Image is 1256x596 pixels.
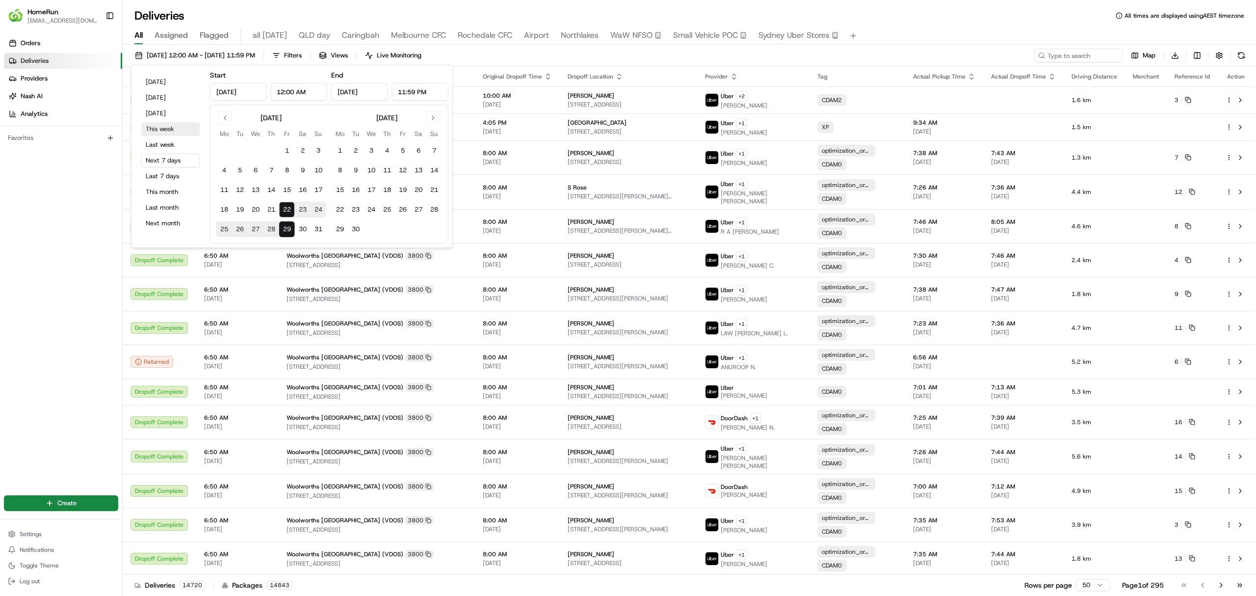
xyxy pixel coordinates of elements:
[568,128,689,135] span: [STREET_ADDRESS]
[141,91,200,105] button: [DATE]
[822,96,842,104] span: CDAM2
[4,527,118,541] button: Settings
[210,83,267,101] input: Date
[287,261,467,269] span: [STREET_ADDRESS]
[817,73,827,81] span: Tag
[270,83,327,101] input: Time
[736,251,747,262] button: +1
[706,485,718,497] img: doordash_logo_v2.png
[395,182,411,198] button: 19
[568,73,613,81] span: Dropoff Location
[4,53,122,69] a: Deliveries
[27,7,58,17] button: HomeRun
[279,182,295,198] button: 15
[295,221,311,237] button: 30
[364,143,379,159] button: 3
[706,450,718,463] img: uber-new-logo.jpeg
[20,530,42,538] span: Settings
[131,356,173,368] div: Returned
[141,154,200,167] button: Next 7 days
[216,163,232,178] button: 4
[483,295,552,302] span: [DATE]
[248,182,263,198] button: 13
[991,192,1056,200] span: [DATE]
[1072,222,1117,230] span: 4.6 km
[610,29,653,41] span: WaW NFSO
[1072,290,1117,298] span: 1.8 km
[141,185,200,199] button: This month
[483,73,542,81] span: Original Dropoff Time
[721,129,767,136] span: [PERSON_NAME]
[348,129,364,139] th: Tuesday
[736,148,747,159] button: +1
[568,158,689,166] span: [STREET_ADDRESS]
[1072,123,1117,131] span: 1.5 km
[311,129,326,139] th: Sunday
[991,184,1056,191] span: 7:36 AM
[706,254,718,267] img: uber-new-logo.jpeg
[4,495,118,511] button: Create
[295,202,311,217] button: 23
[204,320,271,327] span: 6:50 AM
[248,163,263,178] button: 6
[1126,49,1160,62] button: Map
[1175,418,1195,426] button: 16
[759,29,830,41] span: Sydney Uber Stores
[822,181,871,189] span: optimization_order_unassigned
[332,143,348,159] button: 1
[568,227,689,235] span: [STREET_ADDRESS][PERSON_NAME][PERSON_NAME]
[706,385,718,398] img: uber-new-logo.jpeg
[342,29,379,41] span: Caringbah
[1226,73,1246,81] div: Action
[57,499,77,508] span: Create
[1133,73,1159,81] span: Merchant
[332,202,348,217] button: 22
[1175,256,1191,264] button: 4
[411,129,426,139] th: Saturday
[913,119,975,127] span: 9:34 AM
[736,217,747,228] button: +1
[411,143,426,159] button: 6
[483,192,552,200] span: [DATE]
[4,88,122,104] a: Nash AI
[263,163,279,178] button: 7
[426,143,442,159] button: 7
[822,249,871,257] span: optimization_order_unassigned
[706,552,718,565] img: uber-new-logo.jpeg
[248,129,263,139] th: Wednesday
[705,73,728,81] span: Provider
[706,518,718,531] img: uber-new-logo.jpeg
[1175,555,1195,563] button: 13
[913,149,975,157] span: 7:38 AM
[736,118,747,129] button: +1
[218,111,232,125] button: Go to previous month
[706,94,718,107] img: uber-new-logo.jpeg
[426,202,442,217] button: 28
[736,179,747,190] button: +1
[311,221,326,237] button: 31
[314,49,352,62] button: Views
[204,295,271,302] span: [DATE]
[395,163,411,178] button: 12
[1072,256,1117,264] span: 2.4 km
[706,288,718,300] img: uber-new-logo.jpeg
[913,73,966,81] span: Actual Pickup Time
[1175,154,1191,162] button: 7
[1072,154,1117,162] span: 1.3 km
[568,101,689,108] span: [STREET_ADDRESS]
[379,143,395,159] button: 4
[27,17,98,25] button: [EMAIL_ADDRESS][DOMAIN_NAME]
[736,285,747,296] button: +1
[279,202,295,217] button: 22
[524,29,549,41] span: Airport
[395,202,411,217] button: 26
[4,559,118,572] button: Toggle Theme
[379,202,395,217] button: 25
[232,202,248,217] button: 19
[568,184,587,191] span: S Rose
[426,111,440,125] button: Go to next month
[706,355,718,368] img: uber-new-logo.jpeg
[248,202,263,217] button: 20
[1034,49,1123,62] input: Type to search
